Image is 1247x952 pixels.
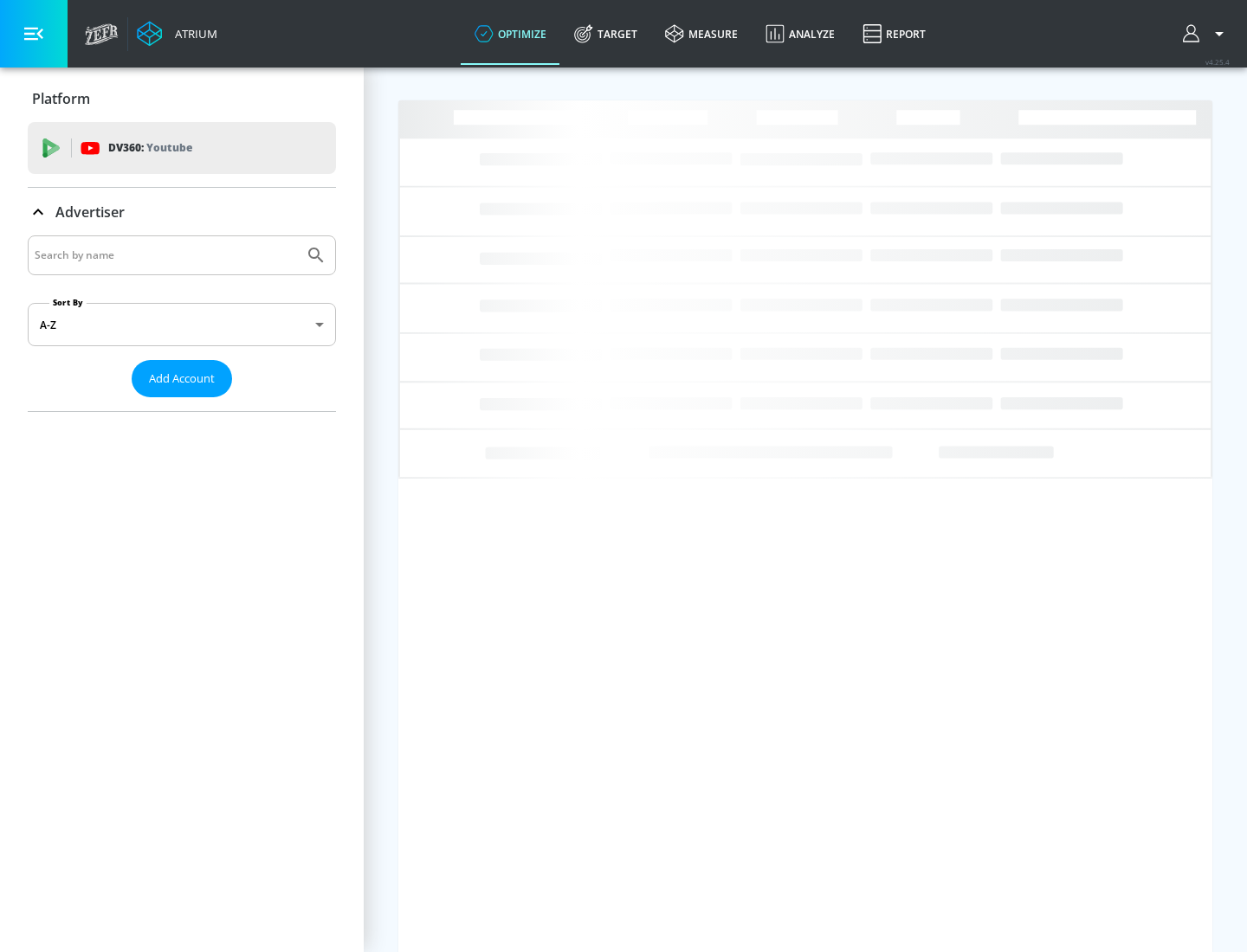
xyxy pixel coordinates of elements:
[146,138,192,157] p: Youtube
[560,3,651,65] a: Target
[28,397,336,411] nav: list of Advertiser
[32,89,90,108] p: Platform
[132,360,232,397] button: Add Account
[28,235,336,411] div: Advertiser
[149,369,215,389] span: Add Account
[137,21,217,47] a: Atrium
[849,3,940,65] a: Report
[108,138,192,158] p: DV360:
[752,3,849,65] a: Analyze
[35,244,297,267] input: Search by name
[28,303,336,346] div: A-Z
[28,122,336,174] div: DV360: Youtube
[49,297,87,308] label: Sort By
[168,26,217,42] div: Atrium
[55,203,125,222] p: Advertiser
[28,188,336,236] div: Advertiser
[28,74,336,123] div: Platform
[651,3,752,65] a: measure
[1205,57,1230,67] span: v 4.25.4
[461,3,560,65] a: optimize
